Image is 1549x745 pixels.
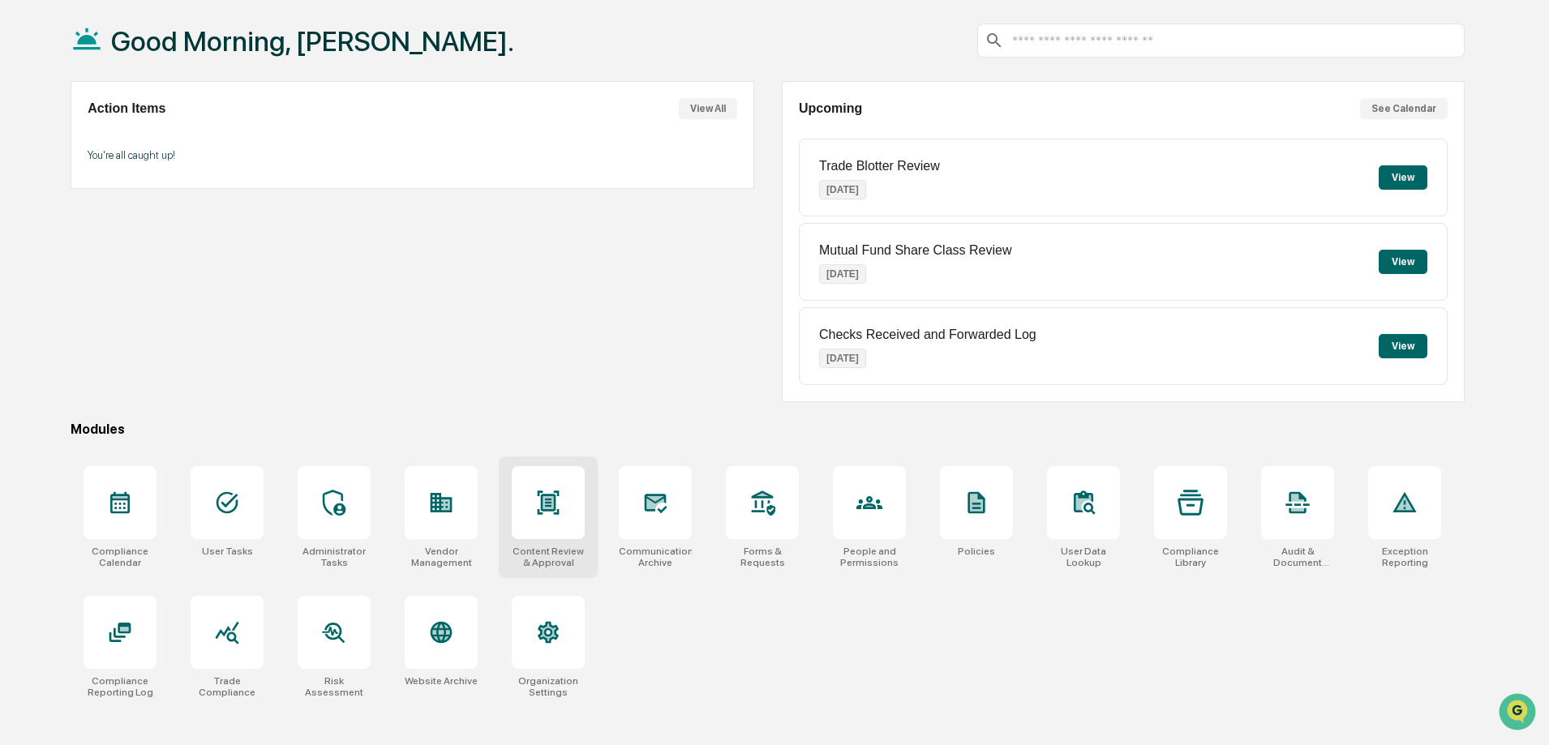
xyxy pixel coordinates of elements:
[276,129,295,148] button: Start new chat
[55,124,266,140] div: Start new chat
[111,25,514,58] h1: Good Morning, [PERSON_NAME].
[16,34,295,60] p: How can we help?
[1368,546,1441,568] div: Exception Reporting
[405,675,478,687] div: Website Archive
[32,204,105,221] span: Preclearance
[16,124,45,153] img: 1746055101610-c473b297-6a78-478c-a979-82029cc54cd1
[10,198,111,227] a: 🖐️Preclearance
[298,675,371,698] div: Risk Assessment
[84,546,157,568] div: Compliance Calendar
[16,206,29,219] div: 🖐️
[88,101,165,116] h2: Action Items
[55,140,205,153] div: We're available if you need us!
[819,159,940,173] p: Trade Blotter Review
[819,180,866,199] p: [DATE]
[114,274,196,287] a: Powered byPylon
[512,546,585,568] div: Content Review & Approval
[819,264,866,284] p: [DATE]
[819,243,1011,258] p: Mutual Fund Share Class Review
[10,229,109,258] a: 🔎Data Lookup
[1047,546,1120,568] div: User Data Lookup
[134,204,201,221] span: Attestations
[298,546,371,568] div: Administrator Tasks
[958,546,995,557] div: Policies
[1379,250,1427,274] button: View
[405,546,478,568] div: Vendor Management
[161,275,196,287] span: Pylon
[799,101,862,116] h2: Upcoming
[819,328,1036,342] p: Checks Received and Forwarded Log
[679,98,737,119] button: View All
[84,675,157,698] div: Compliance Reporting Log
[726,546,799,568] div: Forms & Requests
[833,546,906,568] div: People and Permissions
[819,349,866,368] p: [DATE]
[71,422,1465,437] div: Modules
[619,546,692,568] div: Communications Archive
[118,206,131,219] div: 🗄️
[111,198,208,227] a: 🗄️Attestations
[1154,546,1227,568] div: Compliance Library
[16,237,29,250] div: 🔎
[191,675,264,698] div: Trade Compliance
[202,546,253,557] div: User Tasks
[88,149,736,161] p: You're all caught up!
[512,675,585,698] div: Organization Settings
[32,235,102,251] span: Data Lookup
[1261,546,1334,568] div: Audit & Document Logs
[1379,165,1427,190] button: View
[1360,98,1448,119] button: See Calendar
[1379,334,1427,358] button: View
[1497,691,1541,735] iframe: Open customer support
